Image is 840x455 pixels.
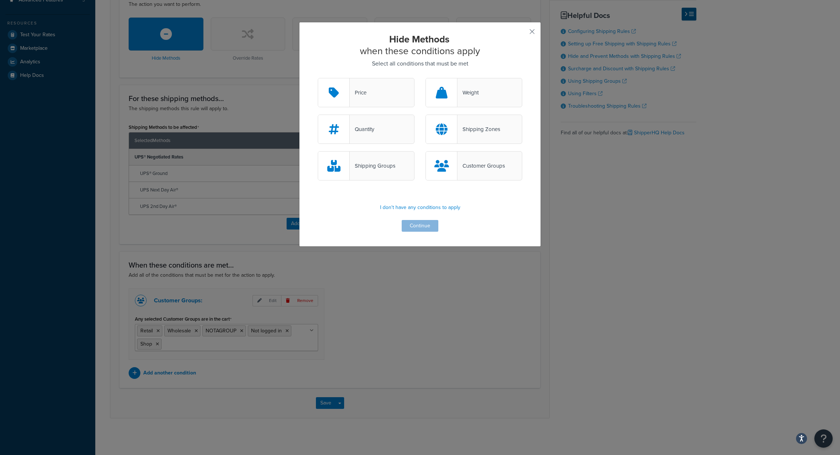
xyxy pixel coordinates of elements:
div: Price [350,87,366,98]
div: Shipping Groups [350,161,395,171]
p: Select all conditions that must be met [318,59,522,69]
div: Shipping Zones [457,124,500,134]
div: Weight [457,87,479,98]
strong: Hide Methods [389,32,449,46]
p: I don't have any conditions to apply [318,202,522,213]
div: Quantity [350,124,374,134]
div: Customer Groups [457,161,505,171]
h2: when these conditions apply [318,33,522,57]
